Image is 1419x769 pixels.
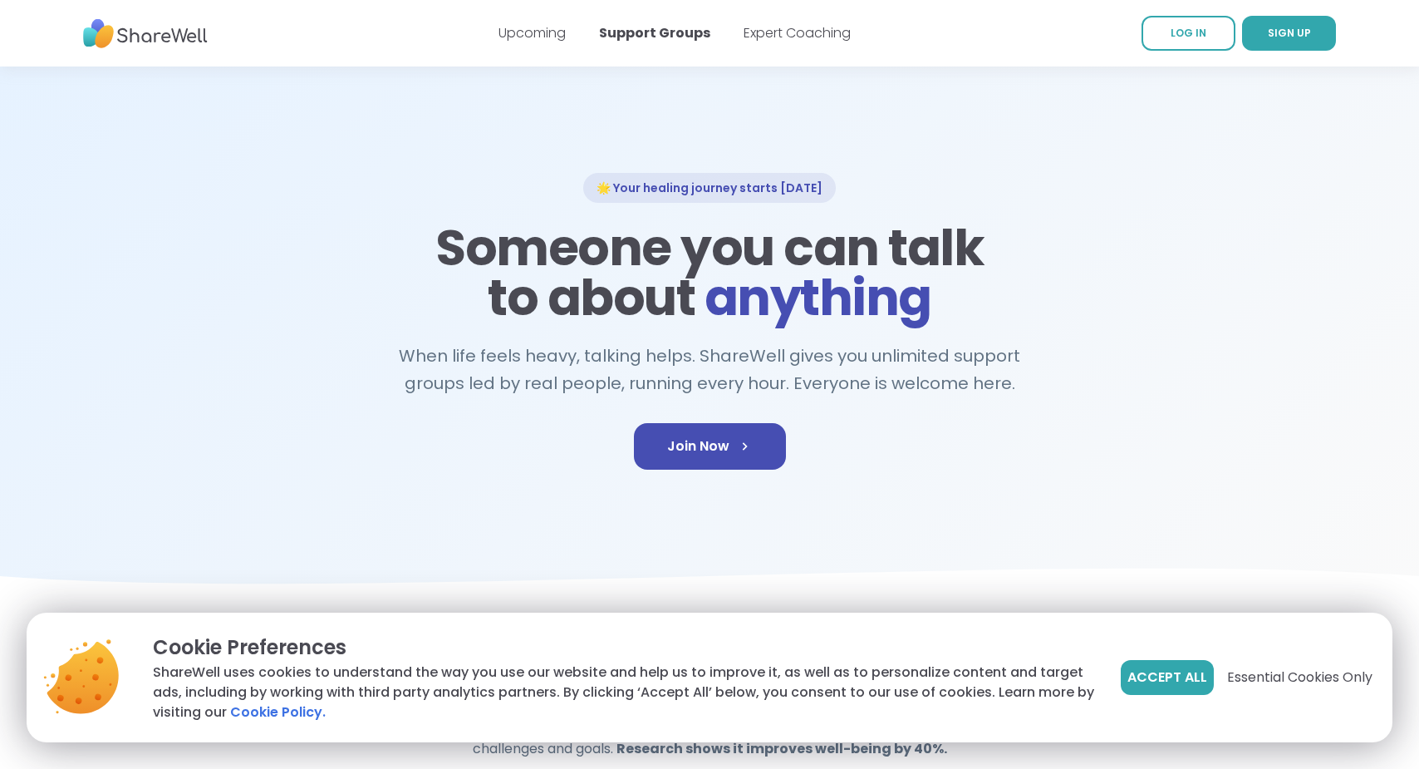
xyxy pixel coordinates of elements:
strong: Research shows it improves well-being by 40%. [616,739,947,758]
h2: When life feels heavy, talking helps. ShareWell gives you unlimited support groups led by real pe... [390,343,1029,397]
a: SIGN UP [1242,16,1336,51]
p: ShareWell uses cookies to understand the way you use our website and help us to improve it, as we... [153,663,1094,722]
div: 🌟 Your healing journey starts [DATE] [583,173,836,203]
span: anything [705,263,931,333]
img: ShareWell Nav Logo [83,11,208,57]
a: Join Now [634,423,786,470]
span: LOG IN [1171,26,1206,40]
a: Support Groups [599,23,710,42]
span: Accept All [1127,668,1207,688]
span: Join Now [667,436,753,456]
span: Essential Cookies Only [1227,668,1372,688]
button: Accept All [1121,660,1214,695]
a: LOG IN [1142,16,1235,51]
p: Cookie Preferences [153,633,1094,663]
a: Upcoming [498,23,566,42]
h1: Someone you can talk to about [430,223,989,323]
a: Cookie Policy. [230,702,326,722]
span: SIGN UP [1268,26,1311,40]
a: Expert Coaching [744,23,851,42]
